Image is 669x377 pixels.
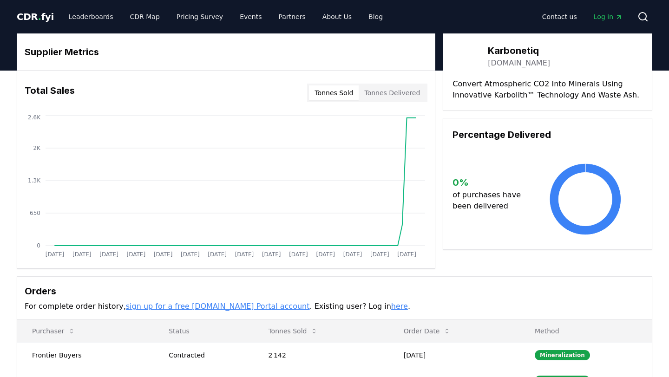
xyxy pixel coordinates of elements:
[271,8,313,25] a: Partners
[453,43,479,69] img: Karbonetiq-logo
[315,8,359,25] a: About Us
[453,189,528,212] p: of purchases have been delivered
[181,251,200,258] tspan: [DATE]
[25,322,83,340] button: Purchaser
[61,8,121,25] a: Leaderboards
[30,210,40,216] tspan: 650
[46,251,65,258] tspan: [DATE]
[359,85,426,100] button: Tonnes Delivered
[25,45,427,59] h3: Supplier Metrics
[253,342,388,368] td: 2 142
[488,44,550,58] h3: Karbonetiq
[527,326,644,336] p: Method
[289,251,308,258] tspan: [DATE]
[361,8,390,25] a: Blog
[343,251,362,258] tspan: [DATE]
[586,8,630,25] a: Log in
[61,8,390,25] nav: Main
[25,284,644,298] h3: Orders
[396,322,459,340] button: Order Date
[25,301,644,312] p: For complete order history, . Existing user? Log in .
[488,58,550,69] a: [DOMAIN_NAME]
[38,11,41,22] span: .
[453,128,643,142] h3: Percentage Delivered
[123,8,167,25] a: CDR Map
[235,251,254,258] tspan: [DATE]
[370,251,389,258] tspan: [DATE]
[594,12,623,21] span: Log in
[453,175,528,189] h3: 0 %
[169,351,246,360] div: Contracted
[389,342,520,368] td: [DATE]
[28,114,41,121] tspan: 2.6K
[72,251,92,258] tspan: [DATE]
[453,78,643,101] p: Convert Atmospheric CO2 Into Minerals Using Innovative Karbolith™ Technology And Waste Ash.
[17,10,54,23] a: CDR.fyi
[316,251,335,258] tspan: [DATE]
[126,302,310,311] a: sign up for a free [DOMAIN_NAME] Portal account
[33,145,41,151] tspan: 2K
[535,8,584,25] a: Contact us
[309,85,359,100] button: Tonnes Sold
[99,251,118,258] tspan: [DATE]
[262,251,281,258] tspan: [DATE]
[25,84,75,102] h3: Total Sales
[391,302,408,311] a: here
[154,251,173,258] tspan: [DATE]
[127,251,146,258] tspan: [DATE]
[28,177,41,184] tspan: 1.3K
[397,251,416,258] tspan: [DATE]
[37,242,40,249] tspan: 0
[535,350,590,360] div: Mineralization
[208,251,227,258] tspan: [DATE]
[261,322,325,340] button: Tonnes Sold
[535,8,630,25] nav: Main
[232,8,269,25] a: Events
[161,326,246,336] p: Status
[17,11,54,22] span: CDR fyi
[169,8,230,25] a: Pricing Survey
[17,342,154,368] td: Frontier Buyers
